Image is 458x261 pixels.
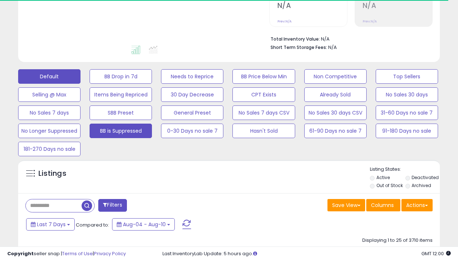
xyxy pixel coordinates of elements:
div: seller snap | | [7,250,126,257]
p: Listing States: [370,166,440,173]
label: Archived [412,182,431,188]
button: 61-90 Days no sale 7 [304,124,367,138]
span: Compared to: [76,221,109,228]
button: Last 7 Days [26,218,75,231]
span: 2025-08-18 12:00 GMT [421,250,451,257]
button: 181-270 Days no sale [18,142,81,156]
button: BB Drop in 7d [90,69,152,84]
button: No Sales 30 days [376,87,438,102]
button: Needs to Reprice [161,69,223,84]
button: Save View [327,199,365,211]
label: Out of Stock [376,182,403,188]
button: Items Being Repriced [90,87,152,102]
button: 91-180 Days no sale [376,124,438,138]
button: Hasn't Sold [232,124,295,138]
span: Columns [371,202,394,209]
button: No Sales 7 days CSV [232,105,295,120]
button: Aug-04 - Aug-10 [112,218,175,231]
button: General Preset [161,105,223,120]
button: No Sales 7 days [18,105,81,120]
button: Selling @ Max [18,87,81,102]
button: No Longer Suppressed [18,124,81,138]
button: 30 Day Decrease [161,87,223,102]
button: 0-30 Days no sale 7 [161,124,223,138]
span: Aug-04 - Aug-10 [123,221,166,228]
button: 31-60 Days no sale 7 [376,105,438,120]
a: Terms of Use [62,250,93,257]
button: Columns [366,199,400,211]
div: Displaying 1 to 25 of 3710 items [362,237,433,244]
button: No Sales 30 days CSV [304,105,367,120]
button: Top Sellers [376,69,438,84]
div: Last InventoryLab Update: 5 hours ago. [162,250,451,257]
a: Privacy Policy [94,250,126,257]
button: SBB Preset [90,105,152,120]
label: Active [376,174,390,181]
h5: Listings [38,169,66,179]
button: BB Price Below Min [232,69,295,84]
button: BB is Suppressed [90,124,152,138]
button: Non Competitive [304,69,367,84]
button: Already Sold [304,87,367,102]
span: Last 7 Days [37,221,66,228]
button: CPT Exists [232,87,295,102]
strong: Copyright [7,250,34,257]
button: Default [18,69,81,84]
label: Deactivated [412,174,439,181]
button: Filters [98,199,127,212]
button: Actions [401,199,433,211]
